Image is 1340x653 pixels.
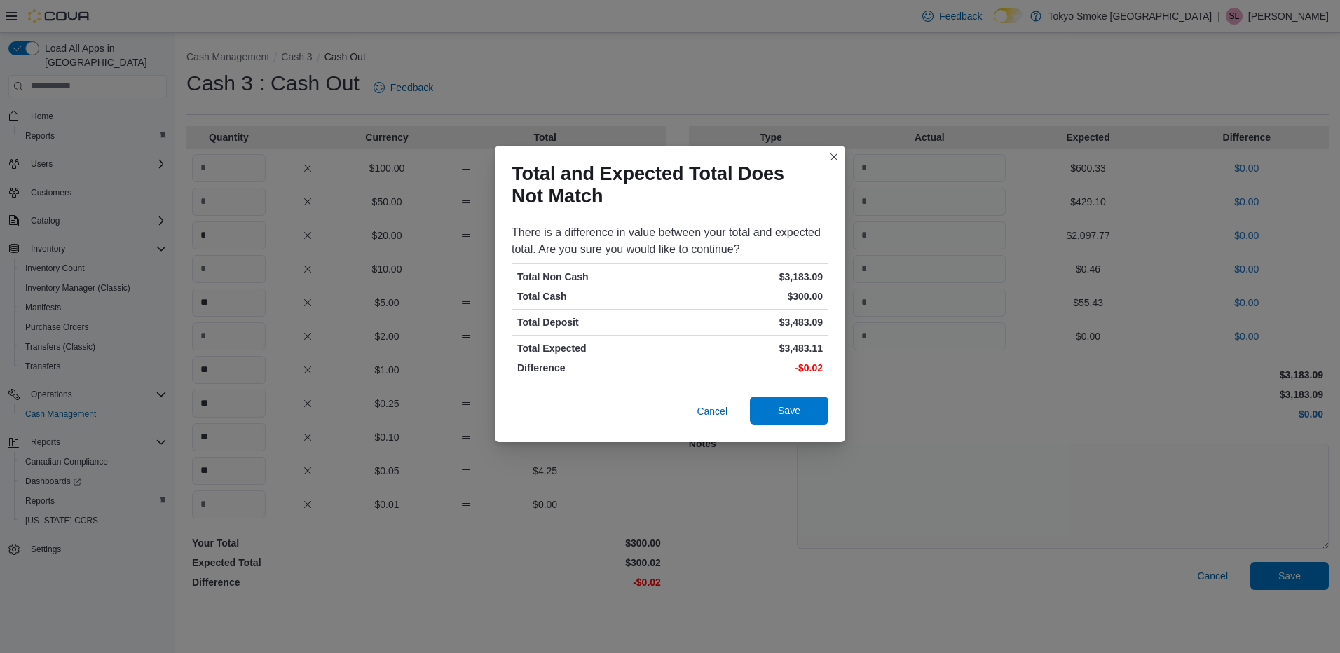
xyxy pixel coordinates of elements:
[517,315,667,329] p: Total Deposit
[750,397,828,425] button: Save
[697,404,727,418] span: Cancel
[512,224,828,258] div: There is a difference in value between your total and expected total. Are you sure you would like...
[517,361,667,375] p: Difference
[778,404,800,418] span: Save
[512,163,817,207] h1: Total and Expected Total Does Not Match
[673,341,823,355] p: $3,483.11
[673,289,823,303] p: $300.00
[673,315,823,329] p: $3,483.09
[517,289,667,303] p: Total Cash
[517,270,667,284] p: Total Non Cash
[691,397,733,425] button: Cancel
[673,361,823,375] p: -$0.02
[673,270,823,284] p: $3,183.09
[826,149,842,165] button: Closes this modal window
[517,341,667,355] p: Total Expected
